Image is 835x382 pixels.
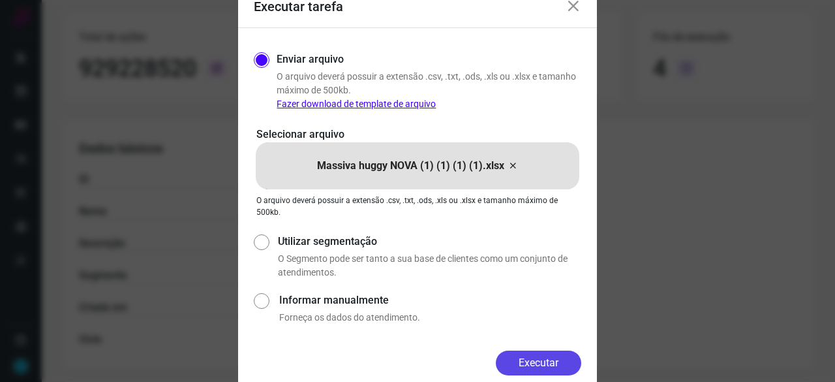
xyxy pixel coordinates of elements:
[278,234,581,249] label: Utilizar segmentação
[278,252,581,279] p: O Segmento pode ser tanto a sua base de clientes como um conjunto de atendimentos.
[279,311,581,325] p: Forneça os dados do atendimento.
[279,293,581,308] label: Informar manualmente
[496,351,581,375] button: Executar
[277,99,436,109] a: Fazer download de template de arquivo
[317,158,504,174] p: Massiva huggy NOVA (1) (1) (1) (1).xlsx
[277,70,581,111] p: O arquivo deverá possuir a extensão .csv, .txt, .ods, .xls ou .xlsx e tamanho máximo de 500kb.
[277,52,344,67] label: Enviar arquivo
[256,195,579,218] p: O arquivo deverá possuir a extensão .csv, .txt, .ods, .xls ou .xlsx e tamanho máximo de 500kb.
[256,127,579,142] p: Selecionar arquivo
